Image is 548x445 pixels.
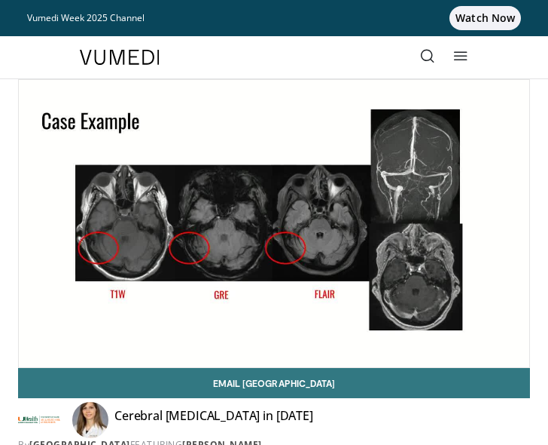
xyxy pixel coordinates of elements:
span: Watch Now [449,6,521,30]
img: University of Miami [18,408,60,432]
img: Avatar [72,402,108,438]
h4: Cerebral [MEDICAL_DATA] in [DATE] [114,408,313,432]
img: VuMedi Logo [80,50,160,65]
video-js: Video Player [19,80,529,367]
a: Vumedi Week 2025 ChannelWatch Now [27,6,521,30]
a: Email [GEOGRAPHIC_DATA] [18,368,530,398]
span: Vumedi Week 2025 Channel [27,11,145,24]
